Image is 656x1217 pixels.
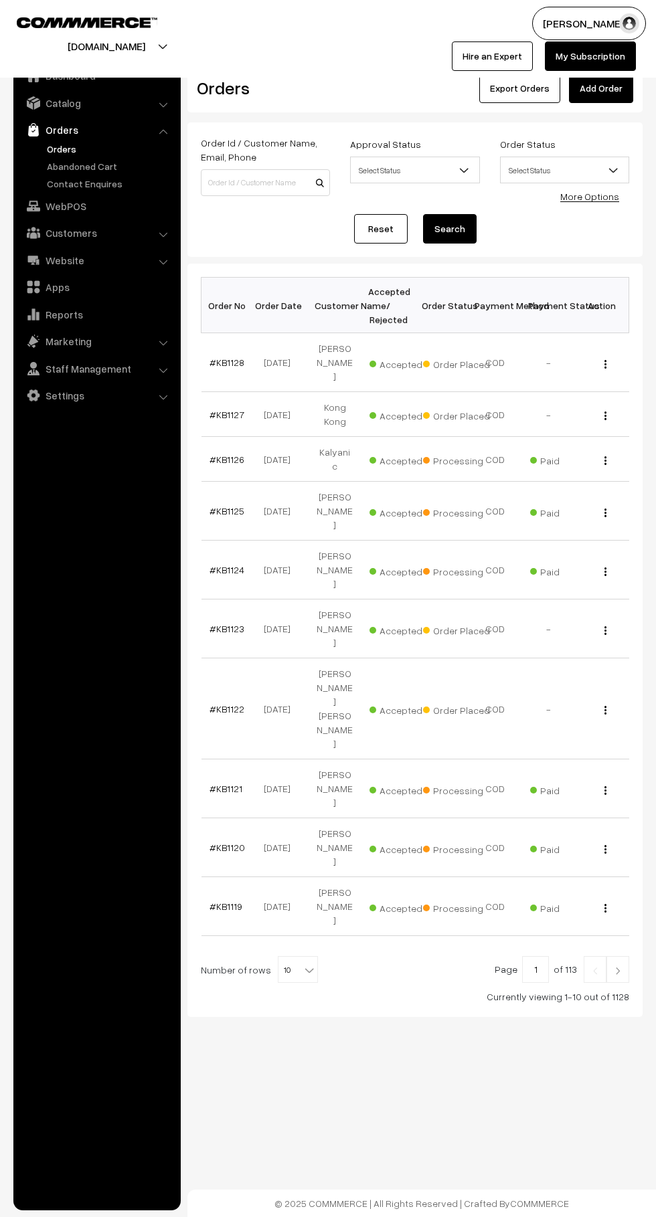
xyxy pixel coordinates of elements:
[308,437,361,482] td: Kalyani c
[423,450,490,468] span: Processing
[17,221,176,245] a: Customers
[554,963,577,975] span: of 113
[308,278,361,333] th: Customer Name
[370,898,436,915] span: Accepted
[44,177,176,191] a: Contact Enquires
[308,541,361,599] td: [PERSON_NAME]
[423,780,490,798] span: Processing
[278,957,317,984] span: 10
[210,505,244,517] a: #KB1125
[530,502,597,520] span: Paid
[604,456,606,465] img: Menu
[469,333,522,392] td: COD
[201,169,330,196] input: Order Id / Customer Name / Customer Email / Customer Phone
[17,194,176,218] a: WebPOS
[308,482,361,541] td: [PERSON_NAME]
[415,278,469,333] th: Order Status
[254,818,308,877] td: [DATE]
[370,620,436,638] span: Accepted
[604,706,606,715] img: Menu
[576,278,629,333] th: Action
[254,599,308,658] td: [DATE]
[604,904,606,913] img: Menu
[545,41,636,71] a: My Subscription
[604,786,606,795] img: Menu
[210,783,242,794] a: #KB1121
[522,392,576,437] td: -
[210,409,244,420] a: #KB1127
[17,248,176,272] a: Website
[619,13,639,33] img: user
[604,845,606,854] img: Menu
[370,561,436,579] span: Accepted
[370,450,436,468] span: Accepted
[423,405,490,423] span: Order Placed
[423,839,490,856] span: Processing
[210,703,244,715] a: #KB1122
[500,137,556,151] label: Order Status
[201,278,255,333] th: Order No
[532,7,646,40] button: [PERSON_NAME]…
[370,405,436,423] span: Accepted
[210,357,244,368] a: #KB1128
[469,278,522,333] th: Payment Method
[469,759,522,818] td: COD
[495,963,517,975] span: Page
[17,17,157,27] img: COMMMERCE
[604,626,606,635] img: Menu
[308,658,361,759] td: [PERSON_NAME] [PERSON_NAME]
[17,329,176,353] a: Marketing
[210,842,245,853] a: #KB1120
[17,91,176,115] a: Catalog
[44,159,176,173] a: Abandoned Cart
[423,502,490,520] span: Processing
[370,700,436,717] span: Accepted
[350,137,421,151] label: Approval Status
[350,157,479,183] span: Select Status
[21,29,192,63] button: [DOMAIN_NAME]
[254,482,308,541] td: [DATE]
[560,191,619,202] a: More Options
[254,437,308,482] td: [DATE]
[201,963,271,977] span: Number of rows
[604,360,606,369] img: Menu
[17,383,176,407] a: Settings
[530,780,597,798] span: Paid
[604,567,606,576] img: Menu
[604,508,606,517] img: Menu
[530,898,597,915] span: Paid
[469,392,522,437] td: COD
[17,275,176,299] a: Apps
[423,214,477,244] button: Search
[308,877,361,936] td: [PERSON_NAME]
[354,214,408,244] a: Reset
[201,136,330,164] label: Order Id / Customer Name, Email, Phone
[423,620,490,638] span: Order Placed
[17,302,176,326] a: Reports
[210,901,242,912] a: #KB1119
[351,159,479,182] span: Select Status
[197,78,329,98] h2: Orders
[210,564,244,575] a: #KB1124
[210,454,244,465] a: #KB1126
[469,437,522,482] td: COD
[469,599,522,658] td: COD
[254,278,308,333] th: Order Date
[423,354,490,371] span: Order Placed
[569,74,633,103] a: Add Order
[370,839,436,856] span: Accepted
[452,41,533,71] a: Hire an Expert
[308,599,361,658] td: [PERSON_NAME]
[522,278,576,333] th: Payment Status
[500,157,629,183] span: Select Status
[308,392,361,437] td: Kong Kong
[522,599,576,658] td: -
[522,333,576,392] td: -
[469,658,522,759] td: COD
[604,411,606,420] img: Menu
[469,877,522,936] td: COD
[612,967,624,975] img: Right
[17,13,134,29] a: COMMMERCE
[479,74,560,103] button: Export Orders
[469,818,522,877] td: COD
